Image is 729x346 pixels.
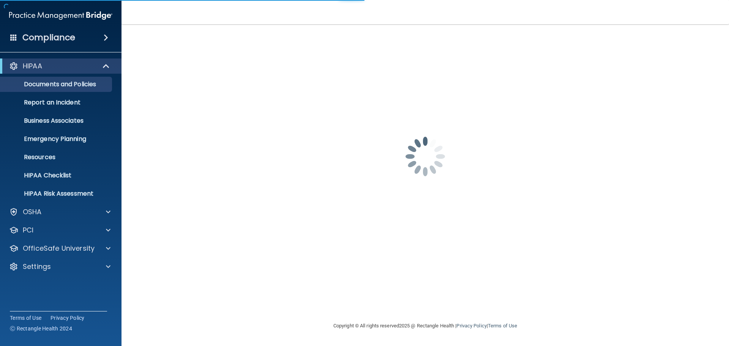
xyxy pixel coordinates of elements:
p: OSHA [23,207,42,216]
p: Documents and Policies [5,81,109,88]
a: PCI [9,226,110,235]
span: Ⓒ Rectangle Health 2024 [10,325,72,332]
p: HIPAA Checklist [5,172,109,179]
a: OSHA [9,207,110,216]
p: Resources [5,153,109,161]
div: Copyright © All rights reserved 2025 @ Rectangle Health | | [287,314,564,338]
a: HIPAA [9,62,110,71]
p: HIPAA Risk Assessment [5,190,109,197]
h4: Compliance [22,32,75,43]
img: spinner.e123f6fc.gif [387,118,463,194]
p: Settings [23,262,51,271]
img: PMB logo [9,8,112,23]
p: Emergency Planning [5,135,109,143]
a: Terms of Use [10,314,41,322]
a: Privacy Policy [50,314,85,322]
a: OfficeSafe University [9,244,110,253]
p: HIPAA [23,62,42,71]
p: Report an Incident [5,99,109,106]
a: Terms of Use [488,323,517,329]
a: Settings [9,262,110,271]
a: Privacy Policy [456,323,486,329]
p: OfficeSafe University [23,244,95,253]
p: Business Associates [5,117,109,125]
iframe: Drift Widget Chat Controller [598,292,720,322]
p: PCI [23,226,33,235]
